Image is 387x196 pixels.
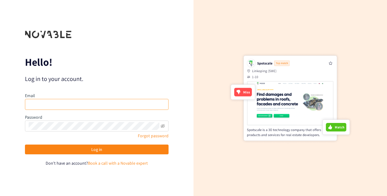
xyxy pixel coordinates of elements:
span: eye-invisible [161,124,165,128]
label: Password [25,114,42,120]
span: Don't have an account? [46,160,88,166]
span: Log in [91,146,102,153]
iframe: Chat Widget [357,167,387,196]
a: Book a call with a Novable expert [88,160,148,166]
p: Hello! [25,57,169,67]
label: Email [25,93,35,98]
p: Log in to your account. [25,75,169,83]
button: Log in [25,145,169,154]
a: Forgot password [138,133,169,138]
